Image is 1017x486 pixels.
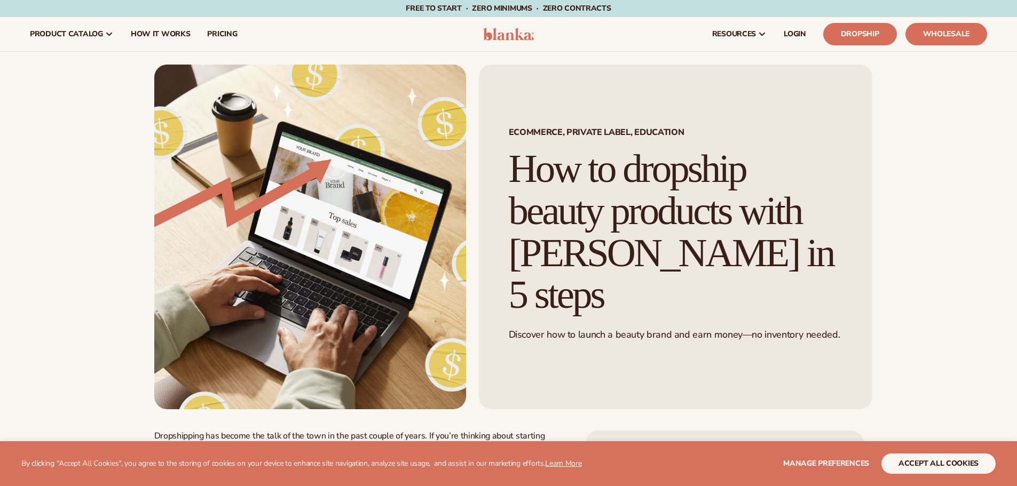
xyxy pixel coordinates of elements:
p: Discover how to launch a beauty brand and earn money—no inventory needed. [509,329,842,341]
span: product catalog [30,30,103,38]
span: pricing [207,30,237,38]
span: How It Works [131,30,191,38]
a: Dropship [823,23,897,45]
a: LOGIN [775,17,815,51]
img: Growing money with ecommerce [154,65,466,409]
a: How It Works [122,17,199,51]
span: Manage preferences [783,458,869,468]
img: logo [483,28,534,41]
p: By clicking "Accept All Cookies", you agree to the storing of cookies on your device to enhance s... [21,459,582,468]
span: LOGIN [784,30,806,38]
p: Dropshipping has become the talk of the town in the past couple of years. If you’re thinking abou... [154,431,565,453]
span: Free to start · ZERO minimums · ZERO contracts [406,3,611,13]
span: resources [712,30,756,38]
a: pricing [199,17,246,51]
button: accept all cookies [881,453,996,474]
h1: How to dropship beauty products with [PERSON_NAME] in 5 steps [509,148,842,316]
a: resources [704,17,775,51]
a: product catalog [21,17,122,51]
button: Manage preferences [783,453,869,474]
a: Wholesale [905,23,987,45]
span: Ecommerce, Private Label, EDUCATION [509,128,842,137]
a: Learn More [545,458,581,468]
